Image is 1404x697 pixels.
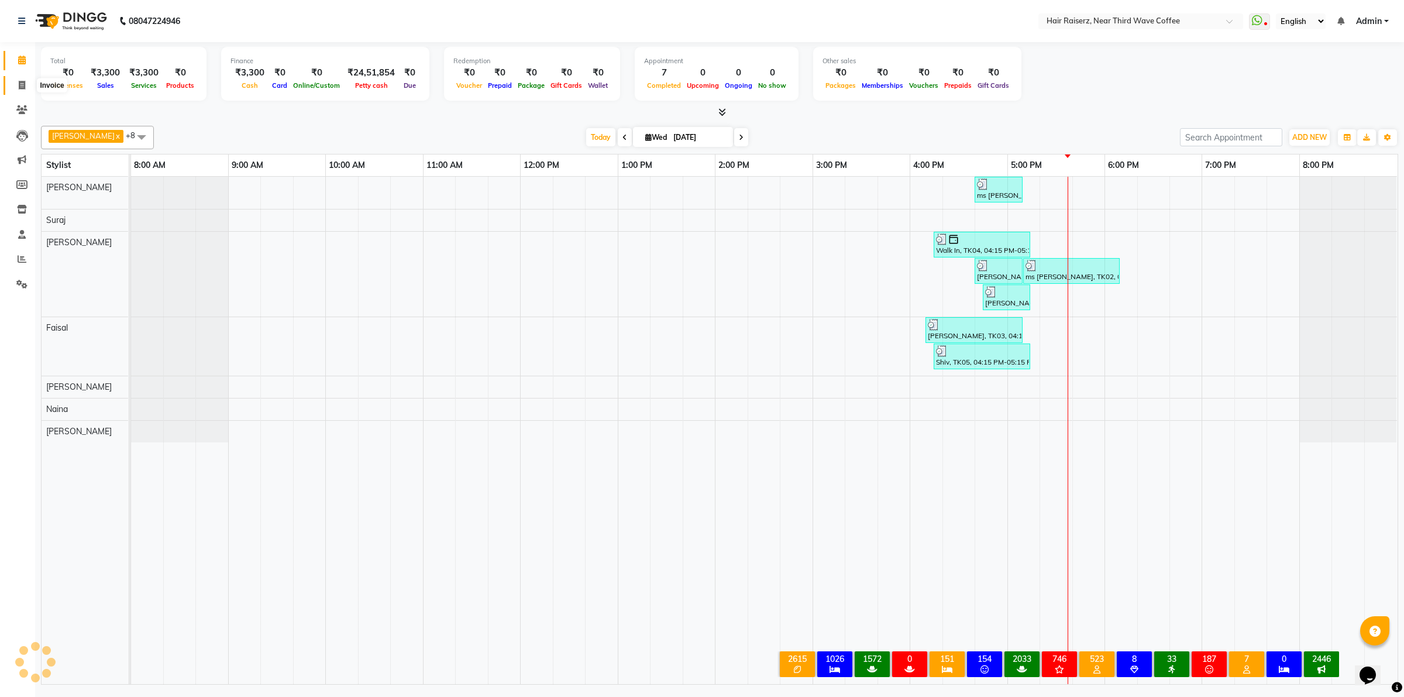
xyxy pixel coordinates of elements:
[1306,654,1337,664] div: 2446
[326,157,368,174] a: 10:00 AM
[1231,654,1262,664] div: 7
[30,5,110,37] img: logo
[782,654,813,664] div: 2615
[1300,157,1337,174] a: 8:00 PM
[163,81,197,90] span: Products
[941,66,975,80] div: ₹0
[1355,650,1392,685] iframe: chat widget
[1105,157,1142,174] a: 6:00 PM
[229,157,266,174] a: 9:00 AM
[935,345,1029,368] div: Shiv, TK05, 04:15 PM-05:15 PM, Men - Hair Service - Hair Cut,Men - Hair Service - [PERSON_NAME]
[515,66,548,80] div: ₹0
[585,66,611,80] div: ₹0
[1082,654,1112,664] div: 523
[906,66,941,80] div: ₹0
[859,81,906,90] span: Memberships
[131,157,168,174] a: 8:00 AM
[343,66,400,80] div: ₹24,51,854
[269,66,290,80] div: ₹0
[684,81,722,90] span: Upcoming
[128,81,160,90] span: Services
[618,157,655,174] a: 1:00 PM
[485,81,515,90] span: Prepaid
[129,5,180,37] b: 08047224946
[932,654,962,664] div: 151
[644,66,684,80] div: 7
[239,81,261,90] span: Cash
[1008,157,1045,174] a: 5:00 PM
[163,66,197,80] div: ₹0
[644,56,789,66] div: Appointment
[1289,129,1330,146] button: ADD NEW
[515,81,548,90] span: Package
[941,81,975,90] span: Prepaids
[290,81,343,90] span: Online/Custom
[548,81,585,90] span: Gift Cards
[115,131,120,140] a: x
[50,56,197,66] div: Total
[1007,654,1037,664] div: 2033
[644,81,684,90] span: Completed
[453,81,485,90] span: Voucher
[975,66,1012,80] div: ₹0
[715,157,752,174] a: 2:00 PM
[401,81,419,90] span: Due
[548,66,585,80] div: ₹0
[670,129,728,146] input: 2025-09-03
[1180,128,1282,146] input: Search Appointment
[269,81,290,90] span: Card
[1194,654,1224,664] div: 187
[52,131,115,140] span: [PERSON_NAME]
[1356,15,1382,28] span: Admin
[975,81,1012,90] span: Gift Cards
[230,66,269,80] div: ₹3,300
[910,157,947,174] a: 4:00 PM
[50,66,86,80] div: ₹0
[453,56,611,66] div: Redemption
[46,215,66,225] span: Suraj
[935,234,1029,256] div: Walk In, TK04, 04:15 PM-05:15 PM, Men - Hair Service - Hair Cut,Men - Hair Service - [PERSON_NAME]
[86,66,125,80] div: ₹3,300
[46,404,68,414] span: Naina
[857,654,887,664] div: 1572
[1292,133,1327,142] span: ADD NEW
[894,654,925,664] div: 0
[400,66,420,80] div: ₹0
[984,286,1029,308] div: [PERSON_NAME], TK06, 04:45 PM-05:15 PM, Men - Hair Service - Hair Cut
[585,81,611,90] span: Wallet
[722,81,755,90] span: Ongoing
[46,237,112,248] span: [PERSON_NAME]
[1269,654,1299,664] div: 0
[813,157,850,174] a: 3:00 PM
[453,66,485,80] div: ₹0
[290,66,343,80] div: ₹0
[722,66,755,80] div: 0
[755,81,789,90] span: No show
[521,157,562,174] a: 12:00 PM
[823,56,1012,66] div: Other sales
[586,128,615,146] span: Today
[46,382,112,392] span: [PERSON_NAME]
[485,66,515,80] div: ₹0
[1157,654,1187,664] div: 33
[1202,157,1239,174] a: 7:00 PM
[37,78,67,92] div: Invoice
[976,260,1021,282] div: [PERSON_NAME], TK01, 04:40 PM-05:10 PM, Men - Hair Service - Hair Cut
[927,319,1021,341] div: [PERSON_NAME], TK03, 04:10 PM-05:10 PM, Men - Hair Service - Hair Cut,Men - Hair Service - [PERSO...
[94,81,117,90] span: Sales
[823,66,859,80] div: ₹0
[906,81,941,90] span: Vouchers
[230,56,420,66] div: Finance
[46,160,71,170] span: Stylist
[1119,654,1150,664] div: 8
[859,66,906,80] div: ₹0
[976,178,1021,201] div: ms [PERSON_NAME], TK02, 04:40 PM-05:10 PM, Style & Care Segment Loreal Spa
[1024,260,1119,282] div: ms [PERSON_NAME], TK02, 05:10 PM-06:10 PM, Men - Hair Service - Hair Cut,Men - Hair Service - [PE...
[642,133,670,142] span: Wed
[46,182,112,193] span: [PERSON_NAME]
[125,66,163,80] div: ₹3,300
[755,66,789,80] div: 0
[352,81,391,90] span: Petty cash
[969,654,1000,664] div: 154
[46,322,68,333] span: Faisal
